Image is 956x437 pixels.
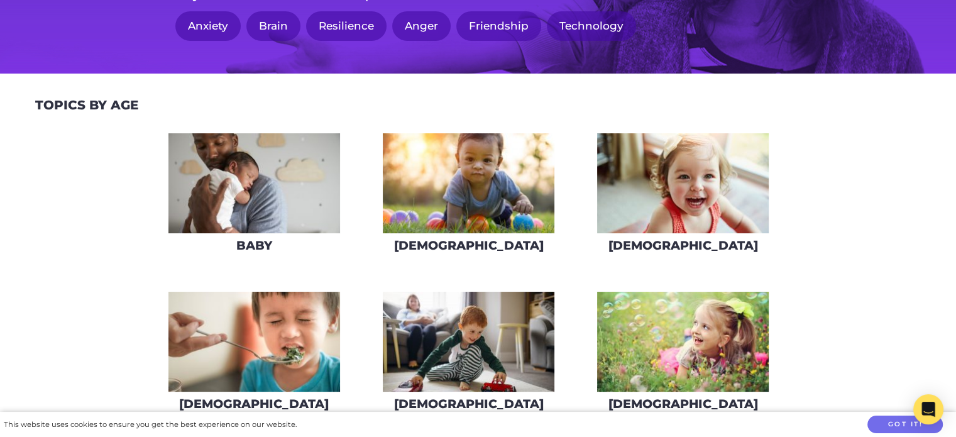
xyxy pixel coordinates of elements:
[35,97,138,113] h2: Topics By Age
[547,11,636,41] a: Technology
[608,238,758,253] h3: [DEMOGRAPHIC_DATA]
[236,238,272,253] h3: Baby
[913,394,943,424] div: Open Intercom Messenger
[4,418,297,431] div: This website uses cookies to ensure you get the best experience on our website.
[382,291,555,420] a: [DEMOGRAPHIC_DATA]
[168,292,340,392] img: AdobeStock_217987832-275x160.jpeg
[394,238,544,253] h3: [DEMOGRAPHIC_DATA]
[394,397,544,411] h3: [DEMOGRAPHIC_DATA]
[383,133,554,233] img: iStock-620709410-275x160.jpg
[168,133,340,233] img: AdobeStock_144860523-275x160.jpeg
[867,416,943,434] button: Got it!
[179,397,329,411] h3: [DEMOGRAPHIC_DATA]
[168,133,341,262] a: Baby
[392,11,451,41] a: Anger
[596,133,769,262] a: [DEMOGRAPHIC_DATA]
[597,292,769,392] img: AdobeStock_43690577-275x160.jpeg
[597,133,769,233] img: iStock-678589610_super-275x160.jpg
[306,11,387,41] a: Resilience
[382,133,555,262] a: [DEMOGRAPHIC_DATA]
[168,291,341,420] a: [DEMOGRAPHIC_DATA]
[456,11,541,41] a: Friendship
[383,292,554,392] img: iStock-626842222-275x160.jpg
[246,11,300,41] a: Brain
[596,291,769,420] a: [DEMOGRAPHIC_DATA]
[175,11,241,41] a: Anxiety
[608,397,758,411] h3: [DEMOGRAPHIC_DATA]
